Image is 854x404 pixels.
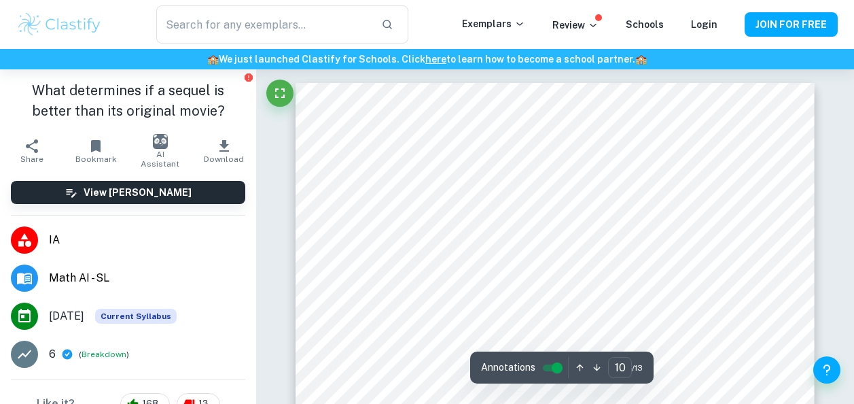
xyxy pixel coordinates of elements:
[84,185,192,200] h6: View [PERSON_NAME]
[153,134,168,149] img: AI Assistant
[635,54,647,65] span: 🏫
[552,18,599,33] p: Review
[137,150,184,169] span: AI Assistant
[632,362,643,374] span: / 13
[813,356,840,384] button: Help and Feedback
[192,132,256,170] button: Download
[462,16,525,31] p: Exemplars
[20,154,43,164] span: Share
[3,52,851,67] h6: We just launched Clastify for Schools. Click to learn how to become a school partner.
[16,11,103,38] img: Clastify logo
[75,154,117,164] span: Bookmark
[691,19,717,30] a: Login
[49,308,84,324] span: [DATE]
[481,360,535,375] span: Annotations
[266,80,293,107] button: Fullscreen
[11,181,245,204] button: View [PERSON_NAME]
[49,232,245,248] span: IA
[156,5,370,44] input: Search for any exemplars...
[425,54,446,65] a: here
[49,270,245,286] span: Math AI - SL
[64,132,128,170] button: Bookmark
[82,348,126,360] button: Breakdown
[95,309,177,324] div: This exemplar is based on the current syllabus. Feel free to refer to it for inspiration/ideas wh...
[79,348,129,361] span: ( )
[207,54,219,65] span: 🏫
[243,72,253,82] button: Report issue
[95,309,177,324] span: Current Syllabus
[626,19,664,30] a: Schools
[128,132,192,170] button: AI Assistant
[745,12,838,37] button: JOIN FOR FREE
[204,154,244,164] span: Download
[49,346,56,363] p: 6
[11,80,245,121] h1: What determines if a sequel is better than its original movie?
